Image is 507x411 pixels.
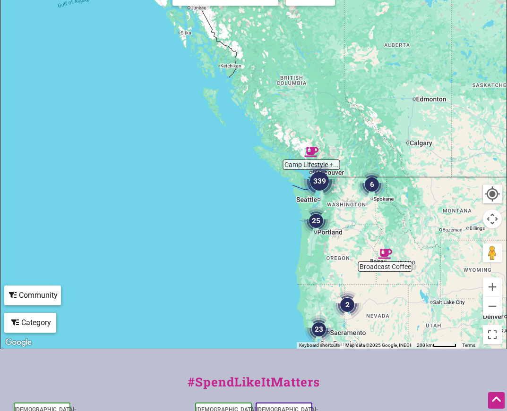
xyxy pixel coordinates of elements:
[302,207,330,235] div: 25
[483,210,502,228] button: Map camera controls
[5,286,60,304] div: Community
[483,297,502,316] button: Zoom out
[301,162,338,200] div: 339
[358,170,386,199] div: 6
[333,291,361,319] div: 2
[483,185,502,203] button: Your Location
[305,315,333,344] div: 23
[5,314,55,332] div: Category
[483,325,502,344] button: Toggle fullscreen view
[417,343,433,348] span: 200 km
[378,247,392,261] div: Broadcast Coffee
[483,277,502,296] button: Zoom in
[414,342,459,349] button: Map Scale: 200 km per 46 pixels
[462,343,475,348] a: Terms (opens in new tab)
[488,392,505,409] div: Scroll Back to Top
[304,145,318,159] div: Camp Lifestyle + Coffee Co.
[3,336,34,349] a: Open this area in Google Maps (opens a new window)
[345,343,411,348] span: Map data ©2025 Google, INEGI
[4,313,56,333] div: Filter by category
[483,243,502,262] button: Drag Pegman onto the map to open Street View
[3,336,34,349] img: Google
[4,285,61,305] div: Filter by Community
[299,342,340,349] button: Keyboard shortcuts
